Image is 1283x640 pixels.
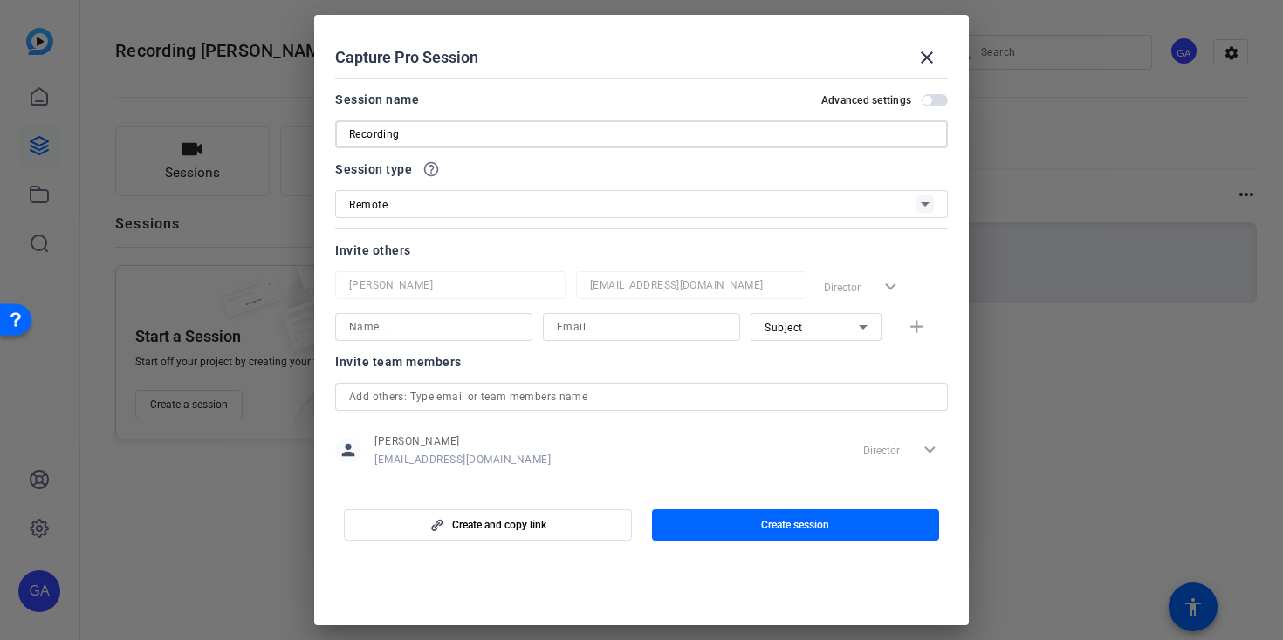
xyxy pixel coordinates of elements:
[344,509,632,541] button: Create and copy link
[765,322,803,334] span: Subject
[349,199,388,211] span: Remote
[422,160,440,178] mat-icon: help_outline
[349,124,934,145] input: Enter Session Name
[374,434,551,448] span: [PERSON_NAME]
[335,437,361,463] mat-icon: person
[557,317,726,337] input: Email...
[916,47,937,68] mat-icon: close
[349,317,518,337] input: Name...
[335,351,948,372] div: Invite team members
[349,275,552,296] input: Name...
[821,93,911,107] h2: Advanced settings
[452,518,546,532] span: Create and copy link
[349,386,934,407] input: Add others: Type email or team members name
[335,159,412,180] span: Session type
[590,275,792,296] input: Email...
[335,240,948,261] div: Invite others
[652,509,940,541] button: Create session
[335,89,419,110] div: Session name
[374,453,551,466] span: [EMAIL_ADDRESS][DOMAIN_NAME]
[761,518,829,532] span: Create session
[335,37,948,78] div: Capture Pro Session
